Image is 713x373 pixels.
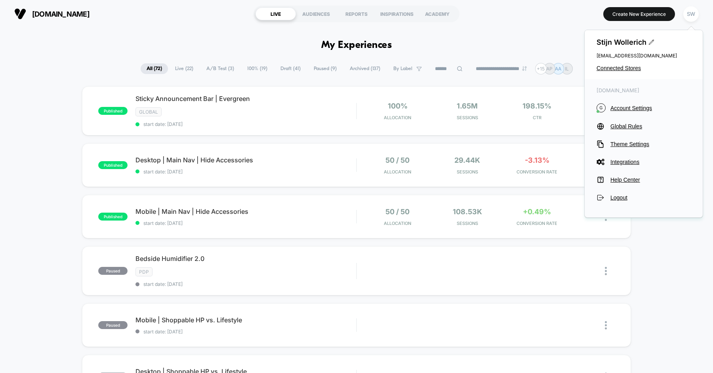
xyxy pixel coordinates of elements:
span: CTR [504,115,570,120]
span: Help Center [610,177,691,183]
div: SW [683,6,699,22]
span: start date: [DATE] [135,329,356,335]
span: published [98,107,128,115]
span: By Label [393,66,412,72]
span: CONVERSION RATE [504,221,570,226]
span: [EMAIL_ADDRESS][DOMAIN_NAME] [597,53,691,59]
span: paused [98,321,128,329]
span: Draft ( 41 ) [275,63,307,74]
div: + 15 [535,63,547,74]
span: Allocation [384,221,411,226]
button: Logout [597,194,691,202]
i: G [597,103,606,112]
span: Sessions [435,221,500,226]
span: Allocation [384,115,411,120]
span: All ( 72 ) [141,63,168,74]
p: AP [546,66,553,72]
span: Mobile | Shoppable HP vs. Lifestyle [135,316,356,324]
span: +0.49% [523,207,551,216]
button: Connected Stores [597,65,691,71]
button: Help Center [597,176,691,184]
button: Integrations [597,158,691,166]
span: Sessions [435,169,500,175]
span: Stijn Wollerich [597,38,691,46]
span: 50 / 50 [385,207,410,216]
button: Global Rules [597,122,691,130]
span: Theme Settings [610,141,691,147]
span: start date: [DATE] [135,169,356,175]
p: AA [555,66,561,72]
span: Sessions [435,115,500,120]
span: start date: [DATE] [135,281,356,287]
div: LIVE [255,8,296,20]
span: 1.65M [457,102,478,110]
h1: My Experiences [321,40,392,51]
button: GAccount Settings [597,103,691,112]
div: ACADEMY [417,8,458,20]
span: GLOBAL [135,107,162,116]
button: [DOMAIN_NAME] [12,8,92,20]
span: CONVERSION RATE [504,169,570,175]
span: Logout [610,194,691,201]
span: start date: [DATE] [135,220,356,226]
span: [DOMAIN_NAME] [597,87,691,93]
span: 100% ( 19 ) [241,63,273,74]
span: Sticky Announcement Bar | Evergreen [135,95,356,103]
span: Archived ( 137 ) [344,63,386,74]
span: 100% [388,102,408,110]
img: Visually logo [14,8,26,20]
button: Create New Experience [603,7,675,21]
span: Mobile | Main Nav | Hide Accessories [135,207,356,215]
span: published [98,161,128,169]
img: close [605,321,607,329]
span: Allocation [384,169,411,175]
span: Paused ( 9 ) [308,63,343,74]
img: close [605,267,607,275]
span: PDP [135,267,153,276]
span: Live ( 22 ) [169,63,199,74]
span: [DOMAIN_NAME] [32,10,90,18]
button: Theme Settings [597,140,691,148]
span: 198.15% [522,102,551,110]
span: Desktop | Main Nav | Hide Accessories [135,156,356,164]
span: paused [98,267,128,275]
p: IL [565,66,569,72]
span: 108.53k [453,207,482,216]
span: -3.13% [525,156,549,164]
span: Account Settings [610,105,691,111]
span: A/B Test ( 3 ) [200,63,240,74]
button: SW [681,6,701,22]
span: 29.44k [454,156,480,164]
span: 50 / 50 [385,156,410,164]
span: Global Rules [610,123,691,129]
span: Bedside Humidifier 2.0 [135,255,356,263]
div: INSPIRATIONS [377,8,417,20]
span: published [98,213,128,221]
img: end [522,66,527,71]
span: Integrations [610,159,691,165]
span: start date: [DATE] [135,121,356,127]
div: AUDIENCES [296,8,336,20]
div: REPORTS [336,8,377,20]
